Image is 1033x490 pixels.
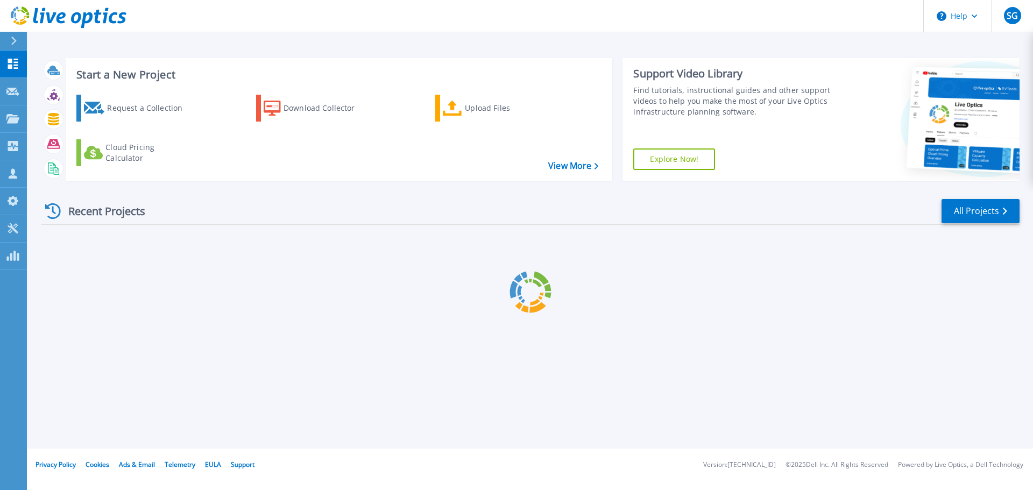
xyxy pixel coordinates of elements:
li: © 2025 Dell Inc. All Rights Reserved [786,461,888,468]
a: Telemetry [165,460,195,469]
a: All Projects [942,199,1020,223]
div: Upload Files [465,97,551,119]
div: Request a Collection [107,97,193,119]
div: Find tutorials, instructional guides and other support videos to help you make the most of your L... [633,85,836,117]
a: Upload Files [435,95,555,122]
a: View More [548,161,598,171]
div: Support Video Library [633,67,836,81]
li: Powered by Live Optics, a Dell Technology [898,461,1023,468]
span: SG [1007,11,1018,20]
div: Recent Projects [41,198,160,224]
a: Cookies [86,460,109,469]
a: Request a Collection [76,95,196,122]
div: Download Collector [284,97,370,119]
a: EULA [205,460,221,469]
a: Support [231,460,254,469]
a: Explore Now! [633,148,715,170]
div: Cloud Pricing Calculator [105,142,192,164]
h3: Start a New Project [76,69,598,81]
a: Download Collector [256,95,376,122]
a: Privacy Policy [36,460,76,469]
li: Version: [TECHNICAL_ID] [703,461,776,468]
a: Ads & Email [119,460,155,469]
a: Cloud Pricing Calculator [76,139,196,166]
